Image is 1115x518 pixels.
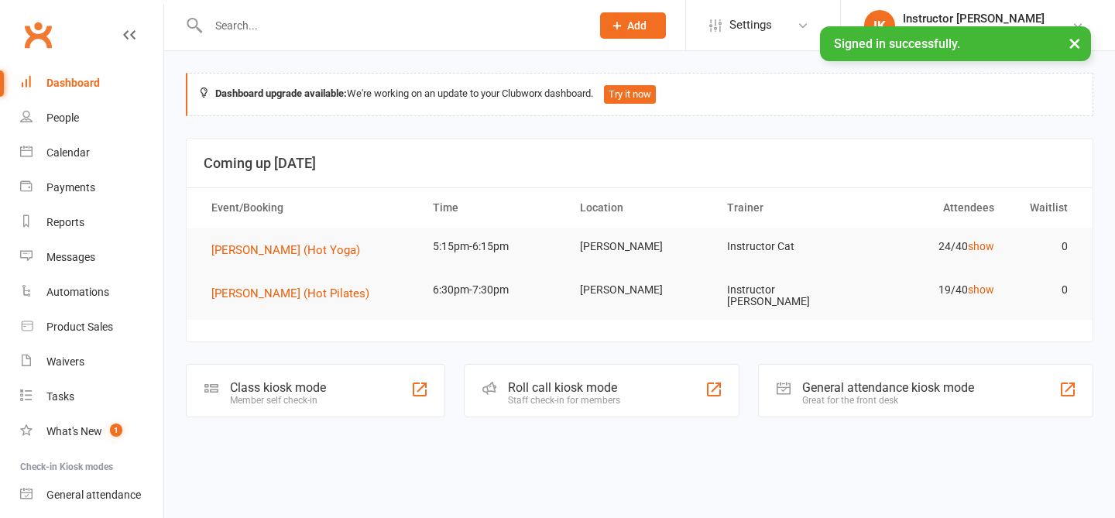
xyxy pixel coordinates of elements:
input: Search... [204,15,580,36]
th: Trainer [713,188,860,228]
div: General attendance kiosk mode [802,380,974,395]
th: Attendees [860,188,1007,228]
div: Roll call kiosk mode [508,380,620,395]
span: Add [627,19,647,32]
span: [PERSON_NAME] (Hot Yoga) [211,243,360,257]
div: Harlow Hot Yoga, Pilates and Barre [903,26,1072,39]
div: Payments [46,181,95,194]
a: Reports [20,205,163,240]
td: 6:30pm-7:30pm [419,272,566,308]
strong: Dashboard upgrade available: [215,87,347,99]
th: Time [419,188,566,228]
button: × [1061,26,1089,60]
div: Class kiosk mode [230,380,326,395]
div: Product Sales [46,321,113,333]
span: [PERSON_NAME] (Hot Pilates) [211,286,369,300]
a: Messages [20,240,163,275]
th: Event/Booking [197,188,419,228]
th: Location [566,188,713,228]
a: What's New1 [20,414,163,449]
a: Clubworx [19,15,57,54]
a: Payments [20,170,163,205]
a: Tasks [20,379,163,414]
div: Great for the front desk [802,395,974,406]
div: Staff check-in for members [508,395,620,406]
a: Product Sales [20,310,163,345]
td: 0 [1008,272,1082,308]
div: IK [864,10,895,41]
div: Tasks [46,390,74,403]
a: Automations [20,275,163,310]
td: 0 [1008,228,1082,265]
div: Reports [46,216,84,228]
span: 1 [110,424,122,437]
div: Dashboard [46,77,100,89]
a: Dashboard [20,66,163,101]
div: General attendance [46,489,141,501]
a: Waivers [20,345,163,379]
div: Instructor [PERSON_NAME] [903,12,1072,26]
div: Calendar [46,146,90,159]
th: Waitlist [1008,188,1082,228]
button: [PERSON_NAME] (Hot Pilates) [211,284,380,303]
span: Signed in successfully. [834,36,960,51]
a: General attendance kiosk mode [20,478,163,513]
td: Instructor Cat [713,228,860,265]
div: We're working on an update to your Clubworx dashboard. [186,73,1093,116]
span: Settings [729,8,772,43]
td: 5:15pm-6:15pm [419,228,566,265]
a: show [968,283,994,296]
td: [PERSON_NAME] [566,228,713,265]
div: Automations [46,286,109,298]
button: Try it now [604,85,656,104]
a: show [968,240,994,252]
div: What's New [46,425,102,437]
div: People [46,111,79,124]
a: People [20,101,163,136]
div: Messages [46,251,95,263]
td: Instructor [PERSON_NAME] [713,272,860,321]
div: Member self check-in [230,395,326,406]
td: 19/40 [860,272,1007,308]
td: 24/40 [860,228,1007,265]
td: [PERSON_NAME] [566,272,713,308]
h3: Coming up [DATE] [204,156,1076,171]
button: Add [600,12,666,39]
button: [PERSON_NAME] (Hot Yoga) [211,241,371,259]
div: Waivers [46,355,84,368]
a: Calendar [20,136,163,170]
